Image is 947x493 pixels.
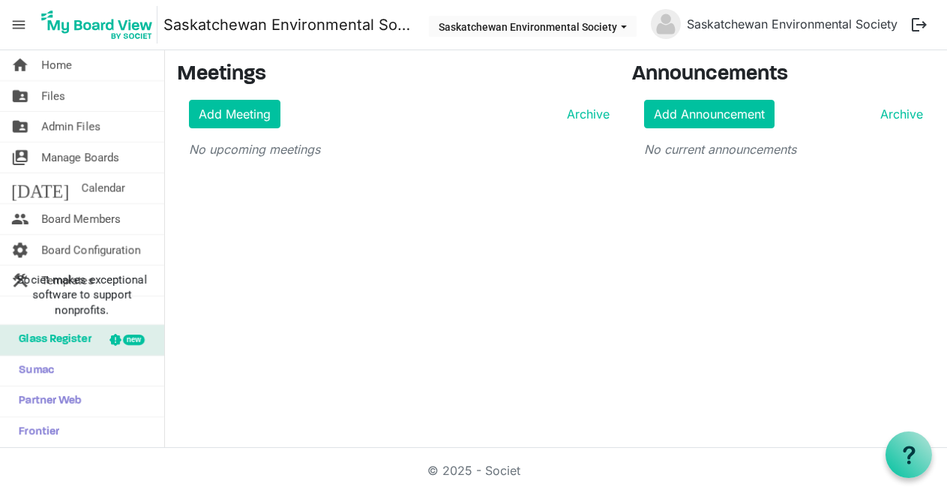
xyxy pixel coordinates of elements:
[11,417,59,447] span: Frontier
[561,105,610,123] a: Archive
[41,143,119,173] span: Manage Boards
[177,62,610,88] h3: Meetings
[123,335,145,345] div: new
[904,9,935,41] button: logout
[11,50,29,80] span: home
[11,356,54,386] span: Sumac
[651,9,681,39] img: no-profile-picture.svg
[644,140,923,158] p: No current announcements
[4,11,33,39] span: menu
[632,62,935,88] h3: Announcements
[874,105,923,123] a: Archive
[427,463,520,478] a: © 2025 - Societ
[429,16,637,37] button: Saskatchewan Environmental Society dropdownbutton
[11,143,29,173] span: switch_account
[7,272,157,317] span: Societ makes exceptional software to support nonprofits.
[41,81,65,111] span: Files
[41,112,100,142] span: Admin Files
[41,204,121,234] span: Board Members
[644,100,775,128] a: Add Announcement
[189,140,610,158] p: No upcoming meetings
[11,386,82,416] span: Partner Web
[11,204,29,234] span: people
[681,9,904,39] a: Saskatchewan Environmental Society
[11,112,29,142] span: folder_shared
[37,6,163,44] a: My Board View Logo
[189,100,280,128] a: Add Meeting
[163,10,414,40] a: Saskatchewan Environmental Society
[81,173,125,203] span: Calendar
[11,325,91,355] span: Glass Register
[41,235,141,265] span: Board Configuration
[11,81,29,111] span: folder_shared
[11,235,29,265] span: settings
[11,173,69,203] span: [DATE]
[41,50,72,80] span: Home
[37,6,157,44] img: My Board View Logo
